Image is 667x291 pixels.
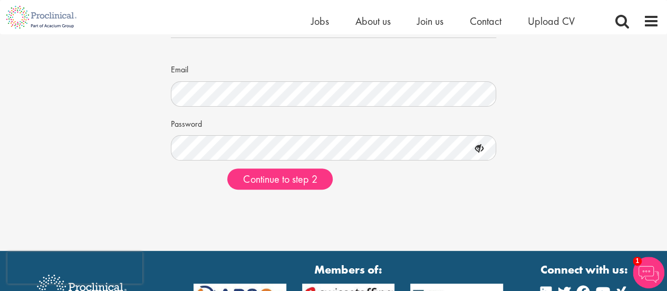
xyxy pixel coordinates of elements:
span: 1 [633,257,642,266]
label: Password [171,115,202,130]
iframe: reCAPTCHA [7,252,142,284]
a: Join us [417,14,443,28]
a: Contact [470,14,501,28]
strong: Members of: [194,261,504,278]
span: Continue to step 2 [243,172,317,186]
img: Chatbot [633,257,664,288]
a: About us [355,14,391,28]
a: Upload CV [528,14,575,28]
label: Email [171,60,188,76]
a: Jobs [311,14,329,28]
strong: Connect with us: [540,261,630,278]
button: Continue to step 2 [227,168,333,190]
